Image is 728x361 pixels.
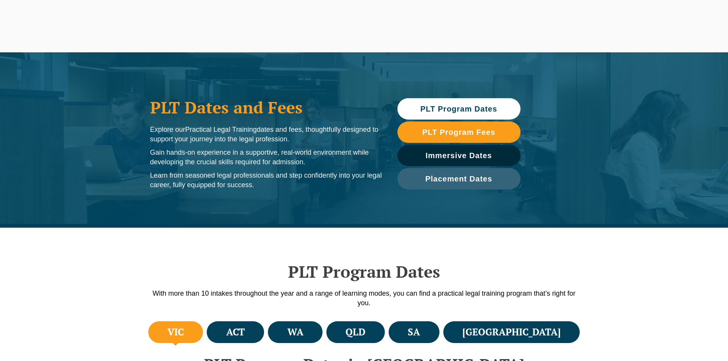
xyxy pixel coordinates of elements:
[185,126,257,133] span: Practical Legal Training
[287,326,303,338] h4: WA
[420,105,497,113] span: PLT Program Dates
[150,148,382,167] p: Gain hands-on experience in a supportive, real-world environment while developing the crucial ski...
[226,326,245,338] h4: ACT
[408,326,420,338] h4: SA
[462,326,561,338] h4: [GEOGRAPHIC_DATA]
[167,326,184,338] h4: VIC
[397,121,520,143] a: PLT Program Fees
[397,168,520,189] a: Placement Dates
[150,98,382,117] h1: PLT Dates and Fees
[422,128,495,136] span: PLT Program Fees
[146,289,582,308] p: With more than 10 intakes throughout the year and a range of learning modes, you can find a pract...
[150,171,382,190] p: Learn from seasoned legal professionals and step confidently into your legal career, fully equipp...
[425,175,492,183] span: Placement Dates
[146,262,582,281] h2: PLT Program Dates
[345,326,365,338] h4: QLD
[397,145,520,166] a: Immersive Dates
[426,152,492,159] span: Immersive Dates
[150,125,382,144] p: Explore our dates and fees, thoughtfully designed to support your journey into the legal profession.
[397,98,520,120] a: PLT Program Dates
